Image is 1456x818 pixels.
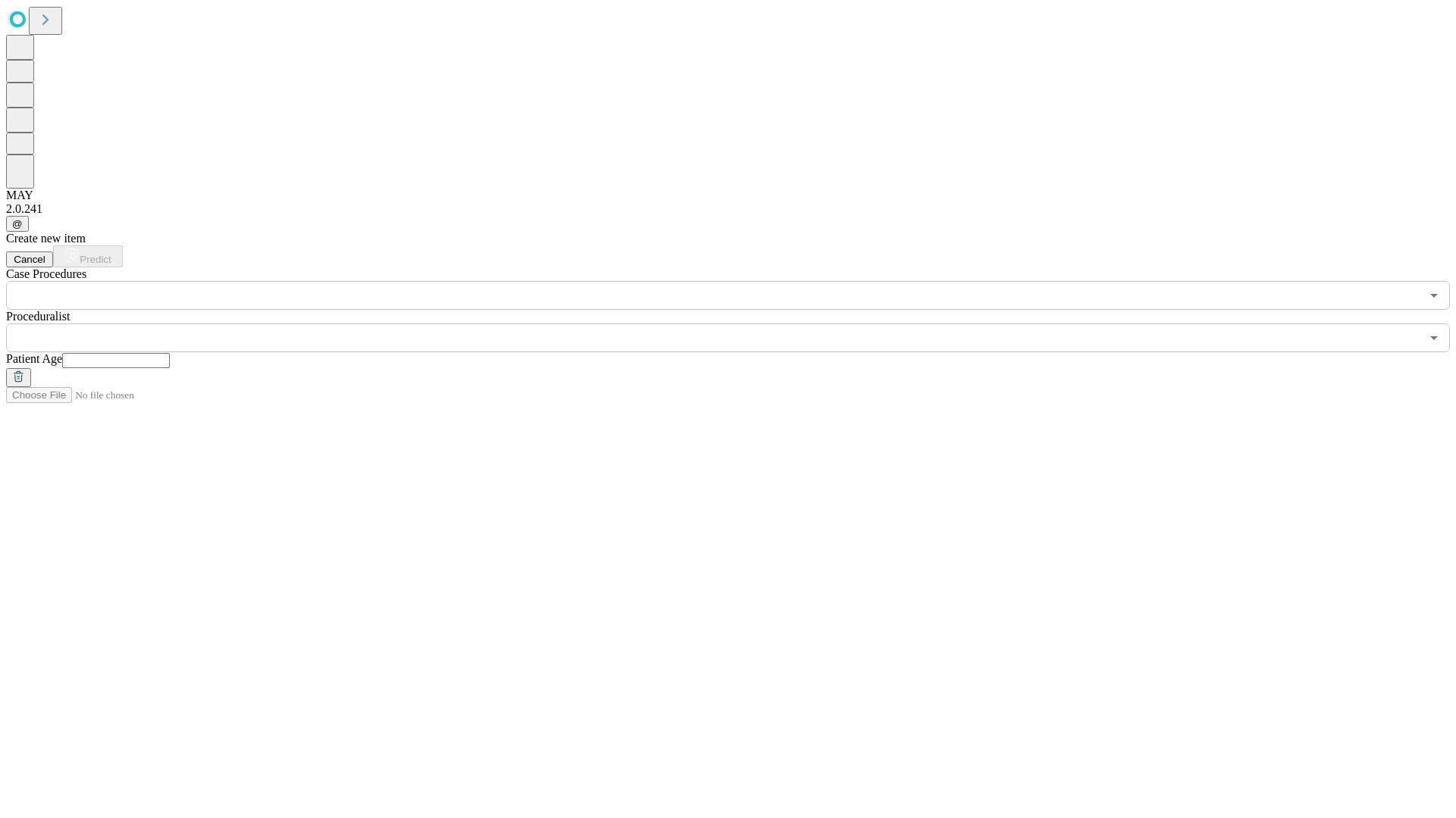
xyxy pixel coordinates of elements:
[6,216,29,232] button: @
[53,245,123,267] button: Predict
[6,267,86,280] span: Scheduled Procedure
[1423,327,1445,348] button: Open
[80,254,111,265] span: Predict
[6,189,1450,202] div: MAY
[6,202,1450,216] div: 2.0.241
[12,218,23,229] span: @
[1423,285,1445,306] button: Open
[6,352,62,365] span: Patient Age
[6,232,86,245] span: Create new item
[6,310,70,323] span: Proceduralist
[14,254,45,265] span: Cancel
[6,251,53,267] button: Cancel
